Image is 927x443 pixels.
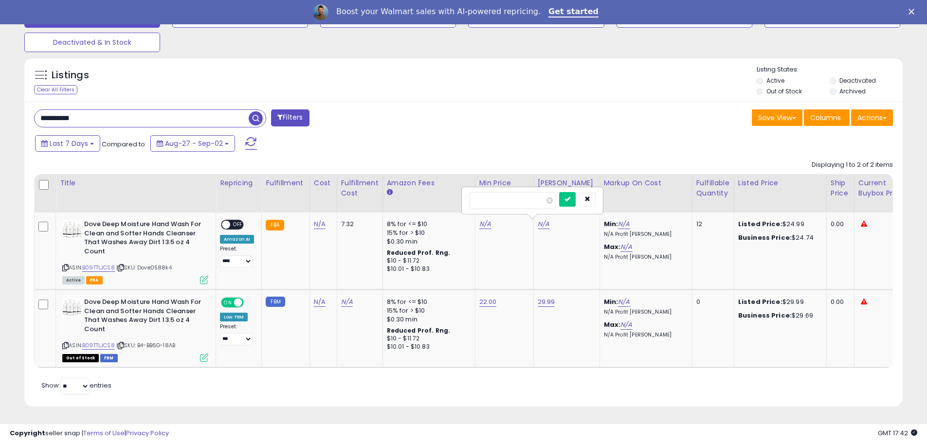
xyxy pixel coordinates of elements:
a: N/A [538,219,549,229]
div: Fulfillable Quantity [696,178,730,198]
div: $10 - $11.72 [387,257,468,265]
div: $29.99 [738,298,819,306]
div: Displaying 1 to 2 of 2 items [812,160,893,170]
span: | SKU: Dove0588k4 [116,264,172,271]
b: Dove Deep Moisture Hand Wash For Clean and Softer Hands Cleanser That Washes Away Dirt 13.5 oz 4 ... [84,298,202,336]
b: Listed Price: [738,297,782,306]
a: N/A [341,297,353,307]
b: Reduced Prof. Rng. [387,248,451,257]
span: | SKU: B4-BB6G-18AB [116,341,175,349]
p: N/A Profit [PERSON_NAME] [604,231,685,238]
span: OFF [242,299,258,307]
small: FBA [266,220,284,230]
div: 15% for > $10 [387,306,468,315]
div: $24.74 [738,233,819,242]
img: Profile image for Adrian [313,4,328,20]
th: The percentage added to the cost of goods (COGS) that forms the calculator for Min & Max prices. [600,174,692,213]
p: N/A Profit [PERSON_NAME] [604,309,685,316]
p: N/A Profit [PERSON_NAME] [604,332,685,338]
div: Fulfillment Cost [341,178,379,198]
div: Amazon AI [220,235,254,244]
span: Last 7 Days [50,139,88,148]
div: $0.30 min [387,237,468,246]
div: 8% for <= $10 [387,220,468,229]
b: Business Price: [738,311,792,320]
b: Min: [604,297,618,306]
div: Clear All Filters [34,85,77,94]
a: N/A [620,242,632,252]
div: ASIN: [62,220,208,283]
div: Boost your Walmart sales with AI-powered repricing. [336,7,541,17]
img: 41Tq-Y9BnVL._SL40_.jpg [62,220,82,239]
a: N/A [618,297,630,307]
div: Amazon Fees [387,178,471,188]
button: Aug-27 - Sep-02 [150,135,235,152]
button: Deactivated & In Stock [24,33,160,52]
div: Min Price [479,178,529,188]
div: $10.01 - $10.83 [387,343,468,351]
div: Markup on Cost [604,178,688,188]
div: $29.69 [738,311,819,320]
span: All listings currently available for purchase on Amazon [62,276,85,284]
label: Deactivated [839,76,876,85]
div: 15% for > $10 [387,229,468,237]
span: OFF [230,221,246,229]
p: N/A Profit [PERSON_NAME] [604,254,685,261]
div: $10 - $11.72 [387,335,468,343]
a: N/A [314,219,326,229]
button: Filters [271,109,309,126]
div: 12 [696,220,727,229]
div: Ship Price [831,178,850,198]
span: All listings that are currently out of stock and unavailable for purchase on Amazon [62,354,99,362]
div: Cost [314,178,333,188]
p: Listing States: [757,65,903,74]
strong: Copyright [10,428,45,438]
div: Fulfillment [266,178,305,188]
button: Save View [752,109,802,126]
div: $24.99 [738,220,819,229]
div: 8% for <= $10 [387,298,468,306]
div: $10.01 - $10.83 [387,265,468,273]
button: Actions [851,109,893,126]
a: 22.00 [479,297,497,307]
a: N/A [620,320,632,330]
div: Current Buybox Price [858,178,909,198]
span: Compared to: [102,140,146,149]
div: 0.00 [831,298,847,306]
div: Listed Price [738,178,822,188]
a: N/A [618,219,630,229]
div: 0.00 [831,220,847,229]
small: Amazon Fees. [387,188,393,197]
b: Reduced Prof. Rng. [387,326,451,335]
span: Show: entries [41,381,111,390]
h5: Listings [52,69,89,82]
label: Active [766,76,784,85]
a: B09TTLJCS8 [82,341,115,350]
div: Title [60,178,212,188]
div: 0 [696,298,727,306]
a: B09TTLJCS8 [82,264,115,272]
button: Columns [804,109,850,126]
b: Listed Price: [738,219,782,229]
a: Terms of Use [83,428,125,438]
div: [PERSON_NAME] [538,178,596,188]
span: Aug-27 - Sep-02 [165,139,223,148]
a: 29.99 [538,297,555,307]
div: Preset: [220,246,254,267]
button: Last 7 Days [35,135,100,152]
b: Max: [604,320,621,329]
div: $0.30 min [387,315,468,324]
a: N/A [479,219,491,229]
div: 7.32 [341,220,375,229]
div: Low. FBM [220,313,248,321]
a: Privacy Policy [126,428,169,438]
span: 2025-09-10 17:42 GMT [878,428,917,438]
a: N/A [314,297,326,307]
label: Out of Stock [766,87,802,95]
small: FBM [266,297,285,307]
img: 41Tq-Y9BnVL._SL40_.jpg [62,298,82,317]
span: ON [222,299,234,307]
b: Business Price: [738,233,792,242]
span: Columns [810,113,841,123]
label: Archived [839,87,866,95]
